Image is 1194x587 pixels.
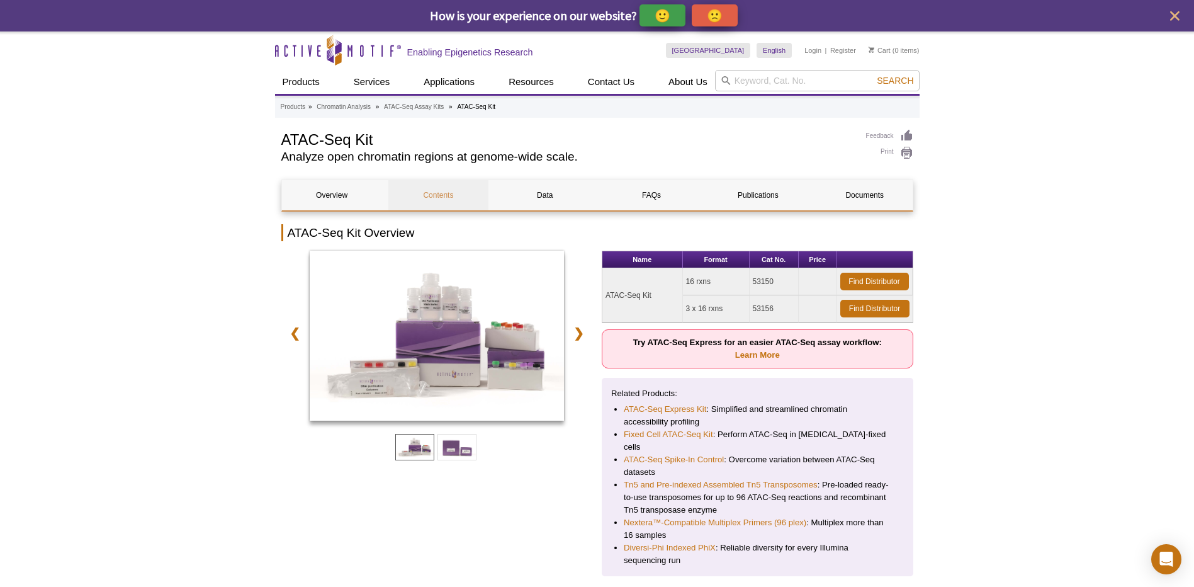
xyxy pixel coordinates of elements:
a: Products [281,101,305,113]
td: 53156 [750,295,799,322]
a: Login [804,46,821,55]
td: 53150 [750,268,799,295]
li: (0 items) [869,43,920,58]
li: : Overcome variation between ATAC-Seq datasets [624,453,891,479]
p: 🙁 [707,8,723,23]
a: Services [346,70,398,94]
a: Publications [708,180,808,210]
a: Fixed Cell ATAC-Seq Kit [624,428,713,441]
a: Overview [282,180,382,210]
li: » [376,103,380,110]
a: Chromatin Analysis [317,101,371,113]
th: Price [799,251,837,268]
li: : Simplified and streamlined chromatin accessibility profiling [624,403,891,428]
li: ATAC-Seq Kit [457,103,495,110]
a: Feedback [866,129,913,143]
a: Cart [869,46,891,55]
span: Search [877,76,913,86]
a: ❮ [281,319,308,348]
th: Cat No. [750,251,799,268]
a: Tn5 and Pre-indexed Assembled Tn5 Transposomes [624,479,818,491]
a: Contents [388,180,488,210]
a: Learn More [735,350,780,360]
li: | [825,43,827,58]
a: FAQs [601,180,701,210]
a: Data [495,180,595,210]
a: English [757,43,792,58]
a: ATAC-Seq Spike-In Control [624,453,724,466]
a: Find Distributor [840,300,910,317]
a: ❯ [565,319,592,348]
li: : Perform ATAC-Seq in [MEDICAL_DATA]-fixed cells [624,428,891,453]
p: 🙂 [655,8,670,23]
li: » [308,103,312,110]
h1: ATAC-Seq Kit [281,129,853,148]
a: ATAC-Seq Assay Kits [384,101,444,113]
td: 16 rxns [683,268,750,295]
h2: Enabling Epigenetics Research [407,47,533,58]
img: ATAC-Seq Kit [310,251,565,421]
a: ATAC-Seq Kit [310,251,565,425]
input: Keyword, Cat. No. [715,70,920,91]
a: Nextera™-Compatible Multiplex Primers (96 plex) [624,516,806,529]
a: Print [866,146,913,160]
span: How is your experience on our website? [430,8,637,23]
h2: ATAC-Seq Kit Overview [281,224,913,241]
td: ATAC-Seq Kit [602,268,683,322]
li: : Reliable diversity for every Illumina sequencing run [624,542,891,567]
th: Name [602,251,683,268]
a: Applications [416,70,482,94]
a: Register [830,46,856,55]
li: : Multiplex more than 16 samples [624,516,891,542]
a: [GEOGRAPHIC_DATA] [666,43,751,58]
p: Related Products: [611,387,904,400]
a: Documents [814,180,915,210]
th: Format [683,251,750,268]
button: Search [873,75,917,86]
a: Find Distributor [840,273,909,290]
img: Your Cart [869,47,874,53]
h2: Analyze open chromatin regions at genome-wide scale. [281,151,853,162]
a: Resources [501,70,561,94]
li: : Pre-loaded ready-to-use transposomes for up to 96 ATAC-Seq reactions and recombinant Tn5 transp... [624,479,891,516]
strong: Try ATAC-Seq Express for an easier ATAC-Seq assay workflow: [633,338,882,360]
button: close [1167,8,1183,24]
a: ATAC-Seq Express Kit [624,403,706,416]
a: About Us [661,70,715,94]
a: Products [275,70,327,94]
a: Contact Us [580,70,642,94]
li: » [449,103,453,110]
div: Open Intercom Messenger [1151,544,1181,574]
td: 3 x 16 rxns [683,295,750,322]
a: Diversi-Phi Indexed PhiX [624,542,716,554]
